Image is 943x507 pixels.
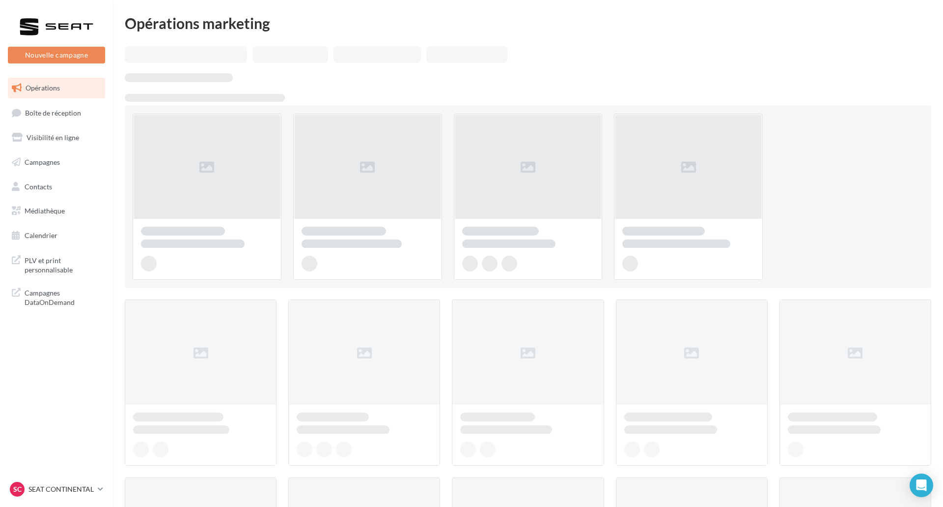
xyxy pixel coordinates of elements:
[25,254,101,275] span: PLV et print personnalisable
[6,152,107,173] a: Campagnes
[25,286,101,307] span: Campagnes DataOnDemand
[25,158,60,166] span: Campagnes
[25,108,81,117] span: Boîte de réception
[6,127,107,148] a: Visibilité en ligne
[6,225,107,246] a: Calendrier
[8,480,105,499] a: SC SEAT CONTINENTAL
[910,474,933,497] div: Open Intercom Messenger
[6,250,107,279] a: PLV et print personnalisable
[25,182,52,190] span: Contacts
[13,484,22,494] span: SC
[28,484,94,494] p: SEAT CONTINENTAL
[25,231,57,239] span: Calendrier
[125,16,931,30] div: Opérations marketing
[25,207,65,215] span: Médiathèque
[8,47,105,63] button: Nouvelle campagne
[6,201,107,221] a: Médiathèque
[6,78,107,98] a: Opérations
[27,133,79,142] span: Visibilité en ligne
[26,84,60,92] span: Opérations
[6,177,107,197] a: Contacts
[6,102,107,123] a: Boîte de réception
[6,282,107,311] a: Campagnes DataOnDemand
